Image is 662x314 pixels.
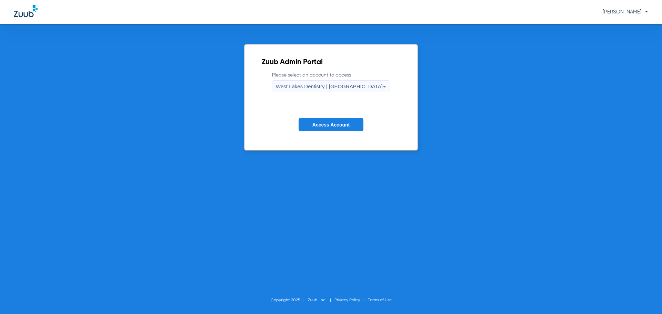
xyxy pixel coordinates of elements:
label: Please select an account to access [272,72,390,92]
h2: Zuub Admin Portal [262,59,400,66]
span: [PERSON_NAME] [603,9,648,14]
a: Privacy Policy [334,298,360,302]
img: Zuub Logo [14,5,38,17]
span: West Lakes Dentistry | [GEOGRAPHIC_DATA] [276,83,383,89]
span: Access Account [312,122,350,128]
button: Access Account [299,118,363,131]
li: Zuub, Inc. [308,297,334,304]
li: Copyright 2025 [271,297,308,304]
a: Terms of Use [368,298,392,302]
